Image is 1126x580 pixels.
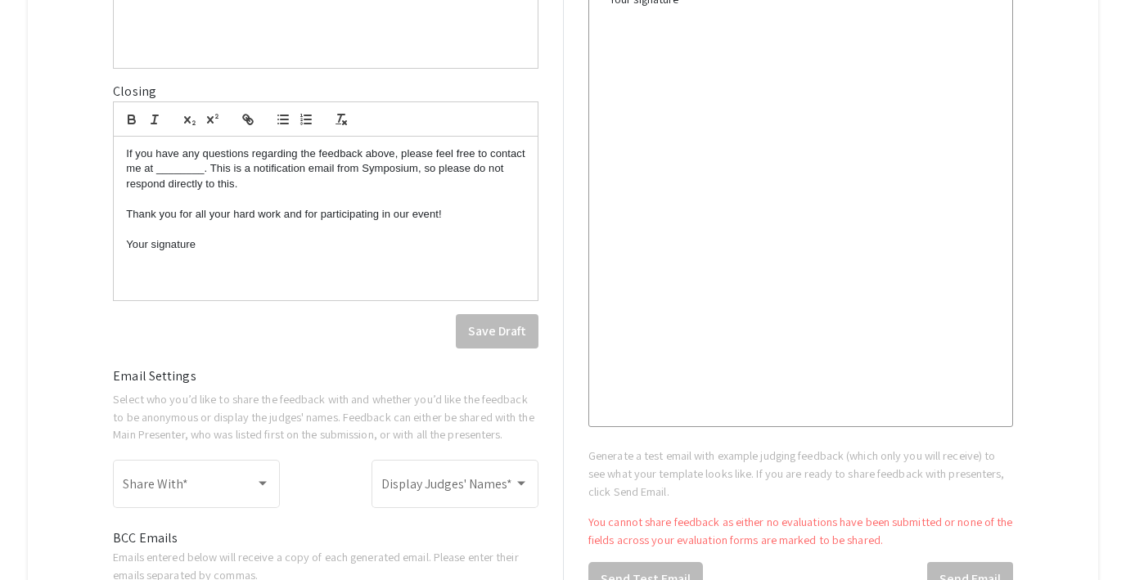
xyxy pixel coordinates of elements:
label: Closing [113,82,156,101]
button: Save Draft [456,314,538,348]
p: Thank you for all your hard work and for participating in our event! [126,207,525,222]
p: If you have any questions regarding the feedback above, please feel free to contact me at _______... [126,146,525,191]
div: BCC Emails [101,528,551,548]
p: Your signature [126,237,525,252]
p: Generate a test email with example judging feedback (which only you will receive) to see what you... [588,447,1013,500]
h6: Email Settings [113,368,538,384]
iframe: Chat [12,506,70,568]
p: You cannot share feedback as either no evaluations have been submitted or none of the fields acro... [588,513,1013,548]
p: Select who you’d like to share the feedback with and whether you’d like the feedback to be anonym... [113,390,538,443]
